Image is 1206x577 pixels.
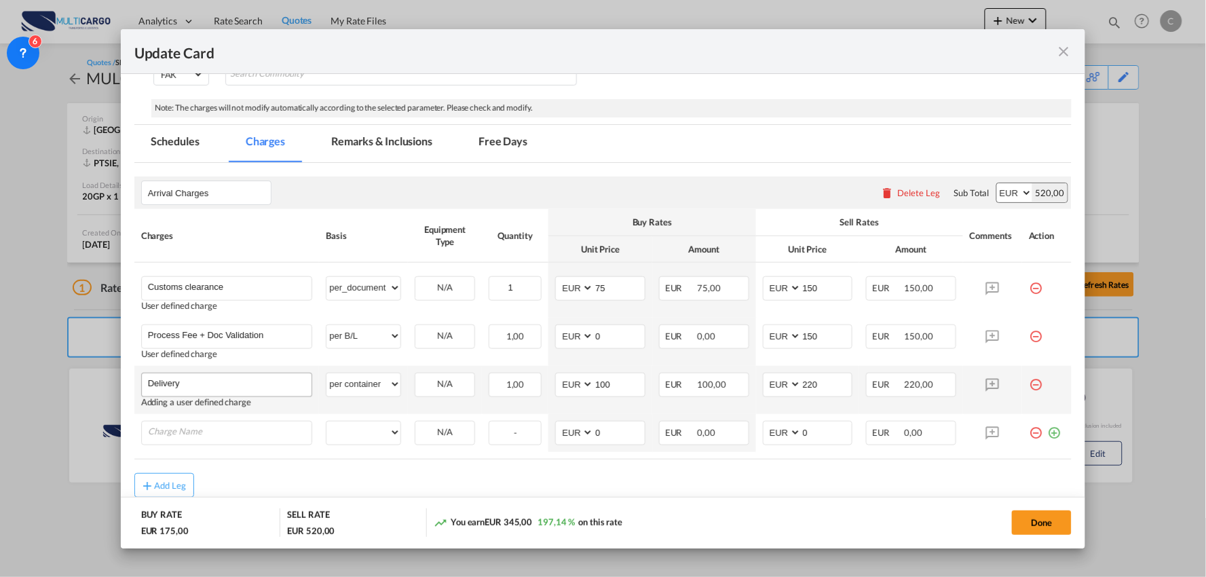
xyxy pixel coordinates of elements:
[756,236,860,263] th: Unit Price
[326,373,400,395] select: per container
[594,422,645,442] input: 0
[905,379,933,390] span: 220,00
[763,216,956,228] div: Sell Rates
[415,277,474,298] div: N/A
[489,229,542,242] div: Quantity
[802,373,852,394] input: 220
[665,331,696,341] span: EUR
[881,186,894,200] md-icon: icon-delete
[148,183,271,203] input: Leg Name
[154,481,187,489] div: Add Leg
[326,277,400,299] select: per_document
[148,373,312,394] input: Charge Name
[142,325,312,346] md-input-container: Process Fee + Doc Validation
[415,373,474,394] div: N/A
[140,479,154,492] md-icon: icon-plus md-link-fg s20
[905,331,933,341] span: 150,00
[1029,276,1042,290] md-icon: icon-minus-circle-outline red-400-fg
[434,516,622,530] div: You earn on this rate
[153,61,209,86] md-select: Select Cargo type: FAK
[148,422,312,442] input: Charge Name
[898,187,941,198] div: Delete Leg
[555,216,749,228] div: Buy Rates
[121,29,1086,548] md-dialog: Update Card Port ...
[594,325,645,346] input: 0
[148,325,312,346] input: Charge Name
[514,427,517,438] span: -
[462,125,544,162] md-tab-item: Free Days
[872,282,903,293] span: EUR
[415,422,474,443] div: N/A
[1032,183,1068,202] div: 520,00
[315,125,449,162] md-tab-item: Remarks & Inclusions
[1012,510,1072,535] button: Done
[225,61,577,86] md-chips-wrap: Chips container with autocompletion. Enter the text area, type text to search, and then use the u...
[905,427,923,438] span: 0,00
[872,379,903,390] span: EUR
[665,379,696,390] span: EUR
[698,331,716,341] span: 0,00
[872,331,903,341] span: EUR
[490,277,541,297] input: Quantity
[698,282,721,293] span: 75,00
[151,99,1072,117] div: Note: The charges will not modify automatically according to the selected parameter. Please check...
[506,331,525,341] span: 1,00
[1029,421,1042,434] md-icon: icon-minus-circle-outline red-400-fg
[134,43,1056,60] div: Update Card
[161,69,177,80] div: FAK
[142,277,312,297] md-input-container: Customs clearance
[802,325,852,346] input: 150
[326,229,401,242] div: Basis
[287,525,335,537] div: EUR 520,00
[141,525,189,537] div: EUR 175,00
[1047,421,1061,434] md-icon: icon-plus-circle-outline green-400-fg
[872,427,903,438] span: EUR
[954,187,990,199] div: Sub Total
[230,63,354,85] input: Search Commodity
[326,325,400,347] select: per B/L
[506,379,525,390] span: 1,00
[134,473,194,498] button: Add Leg
[229,125,301,162] md-tab-item: Charges
[1022,209,1072,262] th: Action
[141,508,182,524] div: BUY RATE
[434,516,447,529] md-icon: icon-trending-up
[881,187,941,198] button: Delete Leg
[134,125,216,162] md-tab-item: Schedules
[415,223,475,248] div: Equipment Type
[485,517,532,527] span: EUR 345,00
[1029,324,1042,338] md-icon: icon-minus-circle-outline red-400-fg
[665,282,696,293] span: EUR
[287,508,329,524] div: SELL RATE
[142,373,312,394] md-input-container: Delivery
[415,325,474,346] div: N/A
[698,379,726,390] span: 100,00
[802,422,852,442] input: 0
[141,229,313,242] div: Charges
[134,125,558,162] md-pagination-wrapper: Use the left and right arrow keys to navigate between tabs
[652,236,756,263] th: Amount
[548,236,652,263] th: Unit Price
[963,209,1022,262] th: Comments
[141,349,313,359] div: User defined charge
[665,427,696,438] span: EUR
[698,427,716,438] span: 0,00
[905,282,933,293] span: 150,00
[1029,373,1042,386] md-icon: icon-minus-circle-outline red-400-fg
[859,236,963,263] th: Amount
[1055,43,1072,60] md-icon: icon-close fg-AAA8AD m-0 pointer
[141,301,313,311] div: User defined charge
[594,277,645,297] input: 75
[594,373,645,394] input: 100
[538,517,575,527] span: 197,14 %
[148,277,312,297] input: Charge Name
[802,277,852,297] input: 150
[141,397,313,407] div: Adding a user defined charge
